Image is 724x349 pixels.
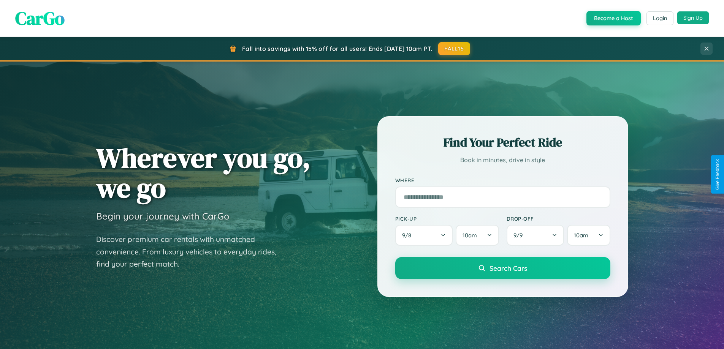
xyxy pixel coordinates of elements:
span: Fall into savings with 15% off for all users! Ends [DATE] 10am PT. [242,45,432,52]
p: Book in minutes, drive in style [395,155,610,166]
button: Sign Up [677,11,709,24]
button: Search Cars [395,257,610,279]
button: 10am [567,225,610,246]
span: Search Cars [490,264,527,272]
span: 10am [574,232,588,239]
label: Pick-up [395,215,499,222]
span: 9 / 8 [402,232,415,239]
button: Login [646,11,673,25]
h1: Wherever you go, we go [96,143,311,203]
button: 10am [456,225,499,246]
button: FALL15 [438,42,470,55]
label: Where [395,177,610,183]
span: CarGo [15,6,65,31]
label: Drop-off [507,215,610,222]
h2: Find Your Perfect Ride [395,134,610,151]
button: Become a Host [586,11,641,25]
h3: Begin your journey with CarGo [96,210,230,222]
button: 9/8 [395,225,453,246]
span: 10am [463,232,477,239]
span: 9 / 9 [513,232,526,239]
p: Discover premium car rentals with unmatched convenience. From luxury vehicles to everyday rides, ... [96,233,286,270]
button: 9/9 [507,225,564,246]
div: Give Feedback [715,159,720,190]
